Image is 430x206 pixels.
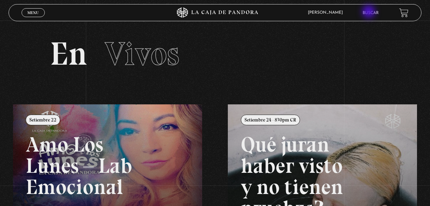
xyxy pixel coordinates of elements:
[363,11,379,15] a: Buscar
[25,16,41,21] span: Cerrar
[27,11,39,15] span: Menu
[50,38,380,70] h2: En
[105,34,179,73] span: Vivos
[399,8,408,17] a: View your shopping cart
[304,11,350,15] span: [PERSON_NAME]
